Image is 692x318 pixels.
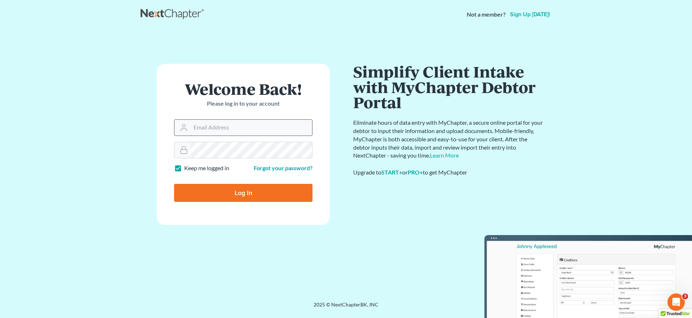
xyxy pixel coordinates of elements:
[381,169,402,176] a: START+
[174,100,312,108] p: Please log in to your account
[191,120,312,136] input: Email Address
[174,81,312,97] h1: Welcome Back!
[353,168,544,177] div: Upgrade to or to get MyChapter
[184,164,229,172] label: Keep me logged in
[141,301,551,314] div: 2025 © NextChapterBK, INC
[667,293,685,311] iframe: Intercom live chat
[353,119,544,160] p: Eliminate hours of data entry with MyChapter, a secure online portal for your debtor to input the...
[682,293,688,299] span: 3
[174,184,312,202] input: Log In
[254,164,312,171] a: Forgot your password?
[353,64,544,110] h1: Simplify Client Intake with MyChapter Debtor Portal
[430,152,459,159] a: Learn More
[509,12,551,17] a: Sign up [DATE]!
[467,10,506,19] strong: Not a member?
[408,169,423,176] a: PRO+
